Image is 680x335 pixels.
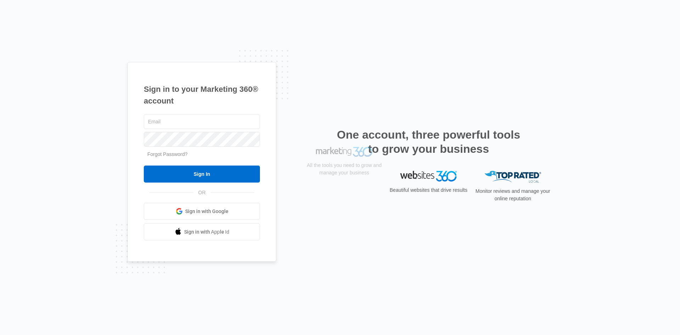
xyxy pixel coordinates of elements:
[144,166,260,183] input: Sign In
[316,171,373,181] img: Marketing 360
[305,186,384,201] p: All the tools you need to grow and manage your business
[335,128,522,156] h2: One account, three powerful tools to grow your business
[144,223,260,240] a: Sign in with Apple Id
[400,171,457,181] img: Websites 360
[144,83,260,107] h1: Sign in to your Marketing 360® account
[389,186,468,194] p: Beautiful websites that drive results
[144,203,260,220] a: Sign in with Google
[184,228,229,236] span: Sign in with Apple Id
[144,114,260,129] input: Email
[484,171,541,183] img: Top Rated Local
[473,188,552,202] p: Monitor reviews and manage your online reputation
[185,208,228,215] span: Sign in with Google
[193,189,211,196] span: OR
[147,151,188,157] a: Forgot Password?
